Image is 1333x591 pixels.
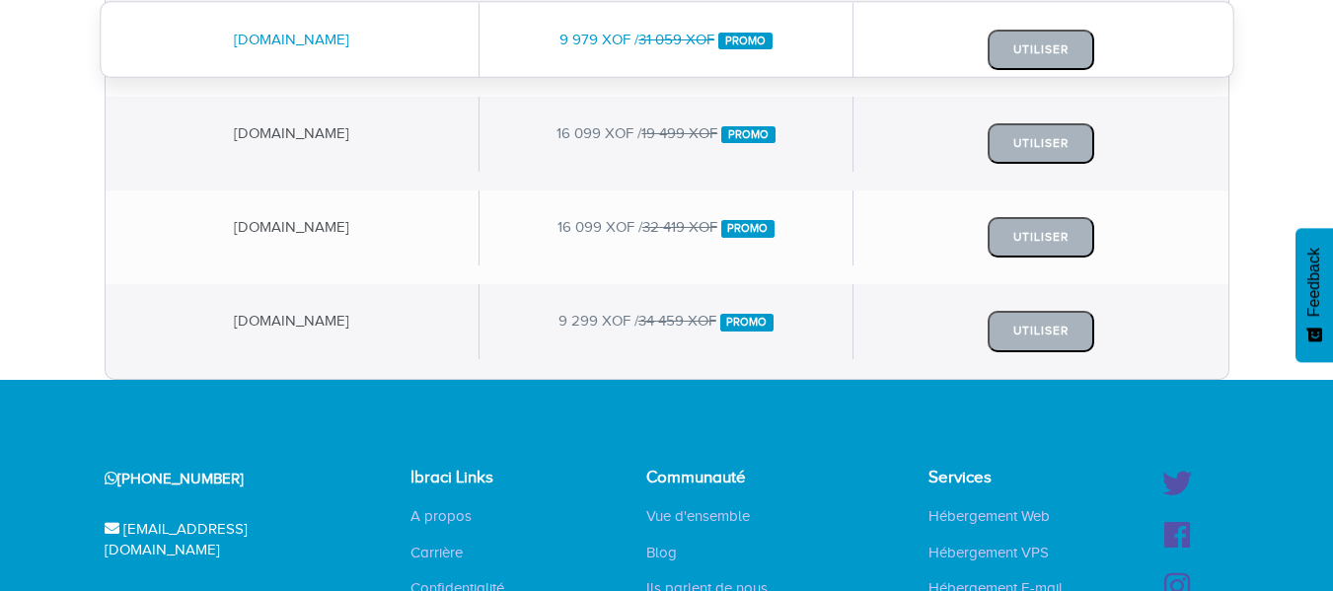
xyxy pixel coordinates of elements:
[1305,248,1323,317] span: Feedback
[720,314,775,332] span: Promo
[106,3,480,77] div: [DOMAIN_NAME]
[641,125,717,141] del: 19 499 XOF
[914,543,1064,562] a: Hébergement VPS
[1234,492,1309,567] iframe: Drift Widget Chat Controller
[988,30,1094,70] button: Utiliser
[80,504,364,576] div: [EMAIL_ADDRESS][DOMAIN_NAME]
[988,311,1094,351] button: Utiliser
[480,190,853,264] div: 16 099 XOF /
[480,97,853,171] div: 16 099 XOF /
[480,3,853,77] div: 9 979 XOF /
[1296,228,1333,362] button: Feedback - Afficher l’enquête
[631,506,765,526] a: Vue d'ensemble
[106,284,480,358] div: [DOMAIN_NAME]
[631,543,692,562] a: Blog
[718,33,773,50] span: Promo
[80,454,364,504] div: [PHONE_NUMBER]
[106,190,480,264] div: [DOMAIN_NAME]
[396,543,478,562] a: Carrière
[642,219,717,235] del: 32 419 XOF
[638,32,714,47] del: 31 059 XOF
[480,284,853,358] div: 9 299 XOF /
[721,126,776,144] span: Promo
[396,506,486,526] a: A propos
[410,469,539,487] h4: Ibraci Links
[106,97,480,171] div: [DOMAIN_NAME]
[646,469,782,487] h4: Communauté
[988,217,1094,258] button: Utiliser
[914,506,1065,526] a: Hébergement Web
[928,469,1077,487] h4: Services
[721,220,776,238] span: Promo
[638,313,716,329] del: 34 459 XOF
[988,123,1094,164] button: Utiliser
